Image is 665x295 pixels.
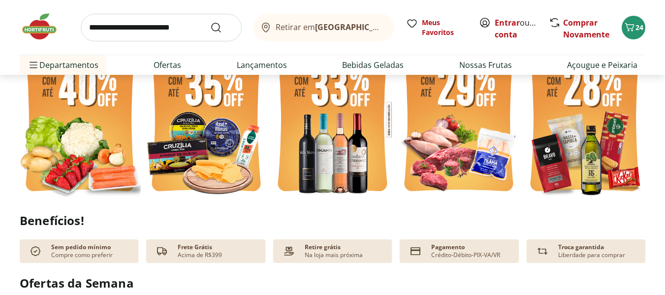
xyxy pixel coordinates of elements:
button: Carrinho [622,16,645,39]
a: Meus Favoritos [406,18,467,37]
p: Crédito-Débito-PIX-VA/VR [431,251,500,259]
a: Entrar [495,17,520,28]
button: Submit Search [210,22,234,33]
img: card [408,243,423,259]
img: mercearia [524,38,645,200]
b: [GEOGRAPHIC_DATA]/[GEOGRAPHIC_DATA] [315,22,481,33]
a: Criar conta [495,17,549,40]
p: Pagamento [431,243,465,251]
span: Departamentos [28,53,98,77]
p: Na loja mais próxima [305,251,363,259]
h2: Benefícios! [20,214,645,228]
img: açougue [398,38,519,200]
span: 24 [635,23,643,32]
img: check [28,243,43,259]
span: ou [495,17,538,40]
img: feira [20,38,141,200]
h2: Ofertas da Semana [20,275,645,292]
p: Retire grátis [305,243,341,251]
p: Troca garantida [558,243,604,251]
p: Sem pedido mínimo [51,243,111,251]
a: Bebidas Geladas [342,59,404,71]
a: Açougue e Peixaria [567,59,637,71]
img: vinho [272,38,393,200]
img: Hortifruti [20,12,69,41]
a: Nossas Frutas [459,59,512,71]
p: Compre como preferir [51,251,113,259]
input: search [81,14,242,41]
button: Retirar em[GEOGRAPHIC_DATA]/[GEOGRAPHIC_DATA] [253,14,394,41]
a: Lançamentos [237,59,287,71]
p: Frete Grátis [178,243,212,251]
img: refrigerados [146,38,267,200]
span: Meus Favoritos [422,18,467,37]
img: truck [154,243,170,259]
img: Devolução [535,243,550,259]
p: Liberdade para comprar [558,251,625,259]
button: Menu [28,53,39,77]
img: payment [281,243,297,259]
a: Comprar Novamente [563,17,609,40]
span: Retirar em [276,23,384,32]
a: Ofertas [154,59,181,71]
p: Acima de R$399 [178,251,222,259]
